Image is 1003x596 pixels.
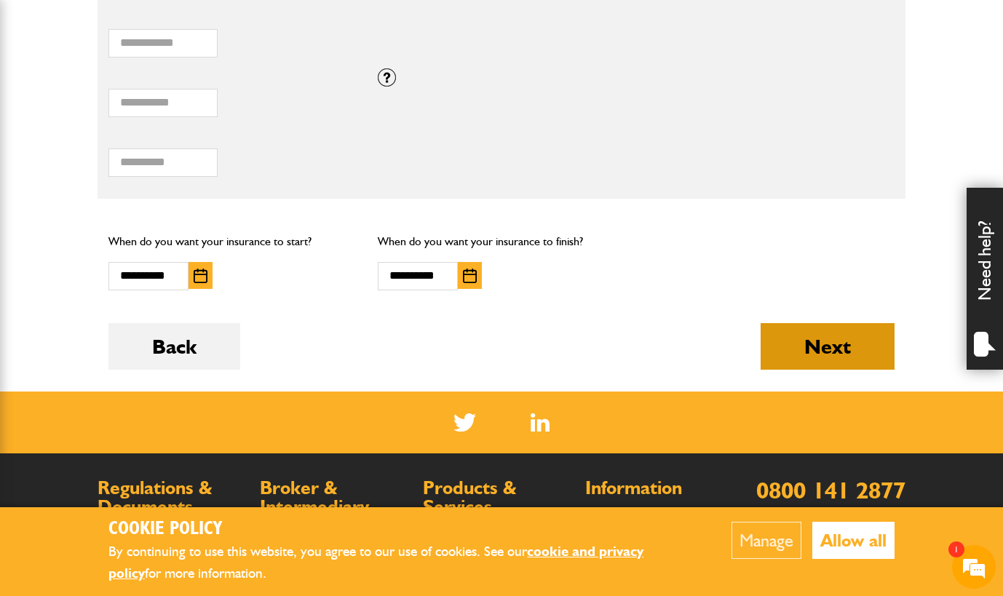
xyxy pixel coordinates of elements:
[19,355,245,399] div: 9:35 AM
[98,479,245,516] h2: Regulations & Documents
[250,405,266,418] span: End chat
[260,479,408,516] h2: Broker & Intermediary
[108,518,687,541] h2: Cookie Policy
[239,7,274,42] div: Minimize live chat window
[948,541,964,557] em: 1
[453,413,476,432] img: Twitter
[230,442,245,456] span: Send voice message
[761,323,895,370] button: Next
[108,323,240,370] button: Back
[531,413,550,432] a: LinkedIn
[50,232,255,280] span: IVE TYPED IN 38000 FOR VALUE OF EQUIPMENT AND 276 FOR THE COST IS THIS OK
[29,361,234,393] span: Have I answered all of your questions [DATE]?
[40,226,266,286] div: 9:34 AM
[7,424,277,475] textarea: Type your message and hit 'Enter'
[378,232,625,251] p: When do you want your insurance to finish?
[812,522,895,559] button: Allow all
[732,522,801,559] button: Manage
[423,479,571,516] h2: Products & Services
[29,314,234,346] span: Yes, it should work with them as whole numbers. Please let me know if not
[25,295,266,306] div: [PERSON_NAME]
[194,269,207,283] img: Choose date
[531,413,550,432] img: Linked In
[108,232,356,251] p: When do you want your insurance to start?
[252,442,266,456] span: Attach a file
[29,118,234,198] span: The system will only accept a whole number and won't accept if a pound sign has been entered. Ple...
[231,405,242,418] span: More actions
[19,112,245,204] div: 9:30 AM
[967,188,1003,370] div: Need help?
[16,80,38,102] div: Navigation go back
[108,541,687,585] p: By continuing to use this website, you agree to our use of cookies. See our for more information.
[25,212,258,223] div: [PERSON_NAME]
[585,479,733,498] h2: Information
[98,82,266,100] div: Mitchell Thomason
[19,309,245,352] div: 9:34 AM
[756,476,905,504] a: 0800 141 2877
[463,269,477,283] img: Choose date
